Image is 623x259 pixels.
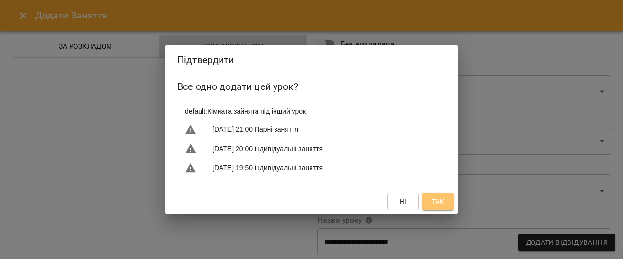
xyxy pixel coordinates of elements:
li: default : Кімната зайнята під інший урок [177,103,446,120]
li: [DATE] 19:50 індивідуальні заняття [177,158,446,178]
h2: Підтвердити [177,52,446,68]
li: [DATE] 20:00 індивідуальні заняття [177,139,446,158]
h6: Все одно додати цей урок? [177,79,446,94]
span: Ні [400,196,407,207]
span: Так [432,196,444,207]
li: [DATE] 21:00 Парні заняття [177,120,446,139]
button: Ні [387,193,419,210]
button: Так [422,193,454,210]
